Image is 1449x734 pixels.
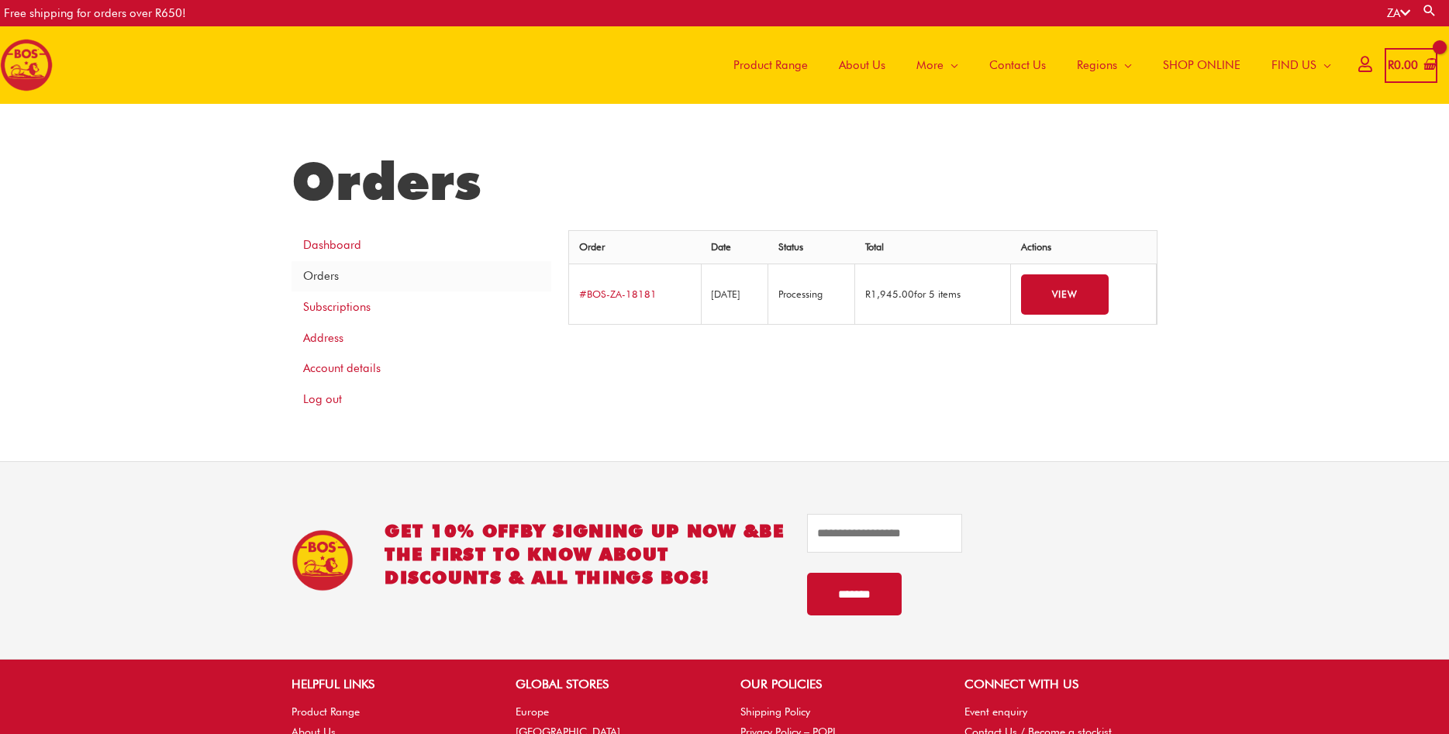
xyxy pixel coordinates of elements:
h2: OUR POLICIES [740,675,933,694]
h2: CONNECT WITH US [964,675,1157,694]
a: Subscriptions [292,291,551,322]
a: Log out [292,384,551,415]
span: Contact Us [989,42,1046,88]
a: Account details [292,353,551,384]
span: Order [579,241,605,253]
span: Date [711,241,731,253]
a: Shipping Policy [740,705,810,718]
span: Total [865,241,884,253]
a: Product Range [718,26,823,104]
a: SHOP ONLINE [1147,26,1256,104]
span: Status [778,241,803,253]
a: View Shopping Cart, empty [1385,48,1437,83]
span: Regions [1077,42,1117,88]
h1: Orders [292,150,1157,212]
span: SHOP ONLINE [1163,42,1240,88]
span: More [916,42,944,88]
time: [DATE] [711,288,740,300]
span: BY SIGNING UP NOW & [520,520,760,541]
a: Regions [1061,26,1147,104]
h2: GET 10% OFF be the first to know about discounts & all things BOS! [385,519,785,589]
a: Event enquiry [964,705,1027,718]
h2: GLOBAL STORES [516,675,709,694]
span: R [1388,58,1394,72]
a: Europe [516,705,549,718]
a: About Us [823,26,901,104]
a: Product Range [292,705,360,718]
bdi: 0.00 [1388,58,1418,72]
h2: HELPFUL LINKS [292,675,485,694]
a: Orders [292,261,551,292]
span: Product Range [733,42,808,88]
a: Contact Us [974,26,1061,104]
img: BOS Ice Tea [292,529,354,591]
a: View order number BOS-ZA-18181 [579,288,657,300]
span: 1,945.00 [865,288,914,300]
td: Processing [768,264,855,324]
a: Search button [1422,3,1437,18]
span: FIND US [1271,42,1316,88]
a: ZA [1387,6,1410,20]
a: View order BOS-ZA-18181 [1021,274,1109,315]
a: More [901,26,974,104]
span: Actions [1021,241,1051,253]
td: for 5 items [855,264,1011,324]
nav: Site Navigation [706,26,1347,104]
span: R [865,288,871,300]
a: Dashboard [292,230,551,261]
nav: Account pages [292,230,551,415]
a: Address [292,322,551,353]
span: About Us [839,42,885,88]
